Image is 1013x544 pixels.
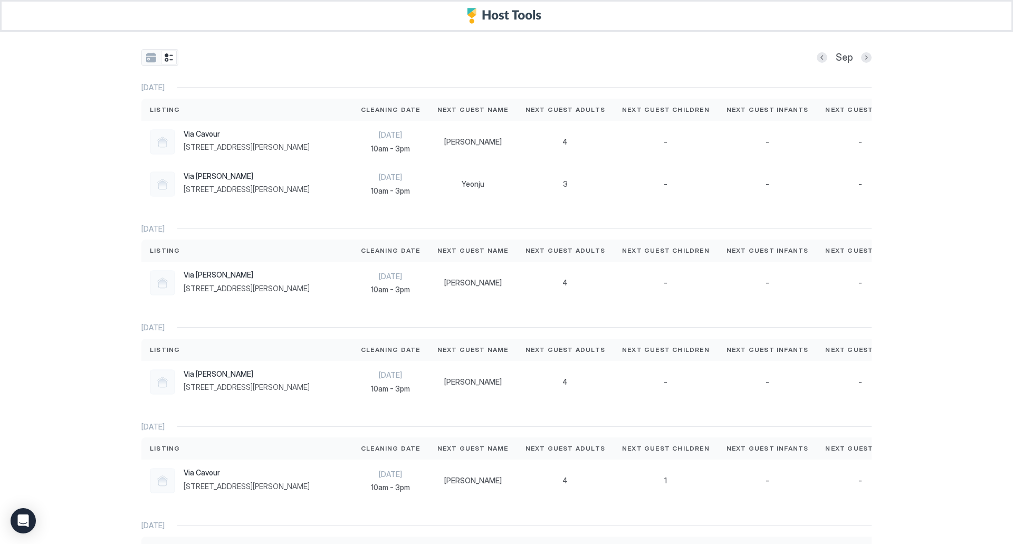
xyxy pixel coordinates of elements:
[141,83,165,92] span: [DATE]
[184,468,310,478] span: Via Cavour
[664,377,667,387] span: -
[861,52,872,63] button: Next month
[858,377,862,387] span: -
[150,246,180,255] span: Listing
[622,444,710,453] span: Next Guest Children
[525,246,605,255] span: Next Guest Adults
[525,345,605,355] span: Next Guest Adults
[141,323,165,332] span: [DATE]
[141,224,165,234] span: [DATE]
[361,470,421,479] span: [DATE]
[437,246,509,255] span: Next Guest Name
[361,483,421,492] span: 10am - 3pm
[622,246,710,255] span: Next Guest Children
[562,476,568,485] span: 4
[727,246,809,255] span: Next Guest Infants
[858,179,862,189] span: -
[361,370,421,380] span: [DATE]
[622,345,710,355] span: Next Guest Children
[141,422,165,432] span: [DATE]
[444,137,502,147] span: [PERSON_NAME]
[361,246,421,255] span: Cleaning Date
[766,278,769,288] span: -
[444,476,502,485] span: [PERSON_NAME]
[664,476,667,485] span: 1
[766,476,769,485] span: -
[664,137,667,147] span: -
[150,444,180,453] span: Listing
[825,105,895,114] span: Next Guest Pets
[184,383,310,392] span: [STREET_ADDRESS][PERSON_NAME]
[361,105,421,114] span: Cleaning Date
[766,377,769,387] span: -
[825,345,895,355] span: Next Guest Pets
[562,278,568,288] span: 4
[361,173,421,182] span: [DATE]
[184,284,310,293] span: [STREET_ADDRESS][PERSON_NAME]
[525,105,605,114] span: Next Guest Adults
[825,444,895,453] span: Next Guest Pets
[836,52,853,64] span: Sep
[184,142,310,152] span: [STREET_ADDRESS][PERSON_NAME]
[437,444,509,453] span: Next Guest Name
[184,482,310,491] span: [STREET_ADDRESS][PERSON_NAME]
[467,8,546,24] a: Host Tools Logo
[361,444,421,453] span: Cleaning Date
[150,345,180,355] span: Listing
[525,444,605,453] span: Next Guest Adults
[462,179,484,189] span: Yeonju
[361,272,421,281] span: [DATE]
[664,278,667,288] span: -
[141,521,165,530] span: [DATE]
[622,105,710,114] span: Next Guest Children
[664,179,667,189] span: -
[727,345,809,355] span: Next Guest Infants
[361,384,421,394] span: 10am - 3pm
[766,137,769,147] span: -
[361,130,421,140] span: [DATE]
[727,105,809,114] span: Next Guest Infants
[766,179,769,189] span: -
[562,137,568,147] span: 4
[444,278,502,288] span: [PERSON_NAME]
[825,246,895,255] span: Next Guest Pets
[444,377,502,387] span: [PERSON_NAME]
[184,129,310,139] span: Via Cavour
[11,508,36,533] div: Open Intercom Messenger
[361,186,421,196] span: 10am - 3pm
[141,49,178,66] div: tab-group
[184,185,310,194] span: [STREET_ADDRESS][PERSON_NAME]
[858,476,862,485] span: -
[437,105,509,114] span: Next Guest Name
[563,179,568,189] span: 3
[150,105,180,114] span: Listing
[817,52,827,63] button: Previous month
[727,444,809,453] span: Next Guest Infants
[361,345,421,355] span: Cleaning Date
[858,137,862,147] span: -
[184,270,310,280] span: Via [PERSON_NAME]
[361,144,421,154] span: 10am - 3pm
[184,369,310,379] span: Via [PERSON_NAME]
[361,285,421,294] span: 10am - 3pm
[437,345,509,355] span: Next Guest Name
[858,278,862,288] span: -
[562,377,568,387] span: 4
[184,171,310,181] span: Via [PERSON_NAME]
